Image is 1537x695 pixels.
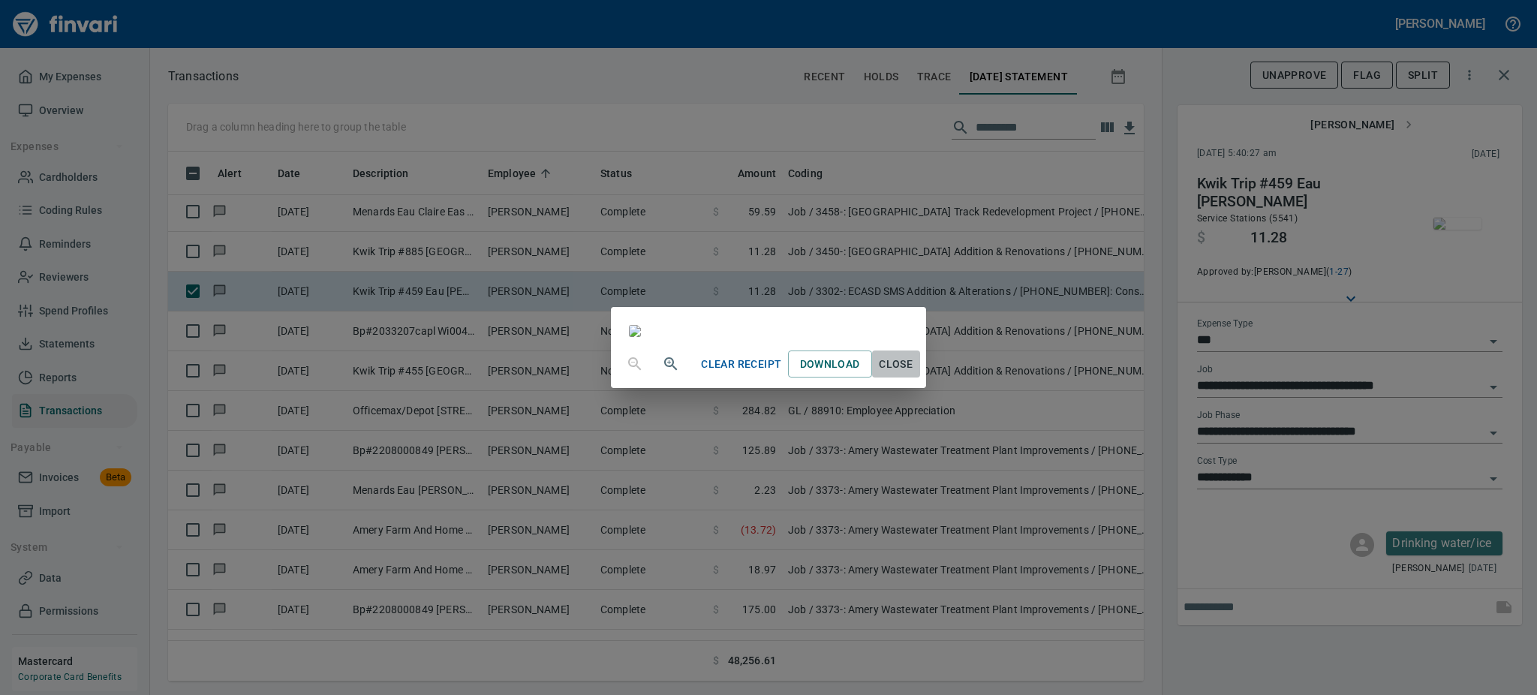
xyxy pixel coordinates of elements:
span: Clear Receipt [701,355,781,374]
img: receipts%2Fmarketjohnson%2F2025-08-14%2FExZVG4EGCEbzuqeDU3zPQzdjDXf2__RKnYTkLRXpMh5n6a5zDE.jpg [629,325,641,337]
button: Clear Receipt [695,351,787,378]
span: Download [800,355,860,374]
a: Download [788,351,872,378]
button: Close [872,351,920,378]
span: Close [878,355,914,374]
